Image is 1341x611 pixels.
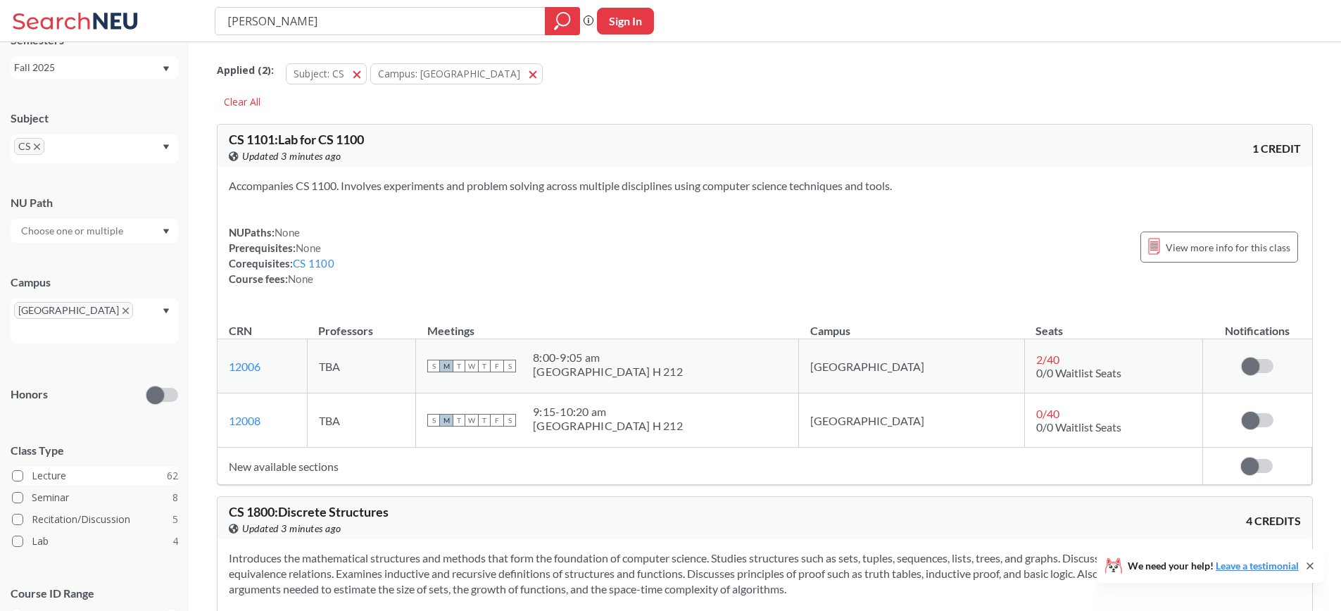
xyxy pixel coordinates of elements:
a: CS 1100 [293,257,334,270]
span: 0/0 Waitlist Seats [1036,366,1121,379]
button: Subject: CS [286,63,367,84]
label: Lab [12,532,178,550]
svg: X to remove pill [122,308,129,314]
svg: Dropdown arrow [163,229,170,234]
span: M [440,414,453,427]
span: T [478,414,491,427]
span: Applied ( 2 ): [217,63,274,78]
span: 62 [167,468,178,484]
span: 0/0 Waitlist Seats [1036,420,1121,434]
span: 4 CREDITS [1246,513,1301,529]
div: NU Path [11,195,178,210]
label: Seminar [12,489,178,507]
span: F [491,414,503,427]
a: 12008 [229,414,260,427]
button: Sign In [597,8,654,34]
span: Updated 3 minutes ago [242,521,341,536]
td: [GEOGRAPHIC_DATA] [799,339,1024,393]
span: W [465,360,478,372]
span: 8 [172,490,178,505]
span: [GEOGRAPHIC_DATA]X to remove pill [14,302,133,319]
span: T [453,360,465,372]
a: Leave a testimonial [1216,560,1299,572]
span: S [427,414,440,427]
span: CS 1800 : Discrete Structures [229,504,389,519]
th: Seats [1024,309,1202,339]
span: CS 1101 : Lab for CS 1100 [229,132,364,147]
div: Subject [11,111,178,126]
span: F [491,360,503,372]
input: Class, professor, course number, "phrase" [226,9,535,33]
span: 2 / 40 [1036,353,1059,366]
span: Campus: [GEOGRAPHIC_DATA] [378,67,520,80]
th: Campus [799,309,1024,339]
input: Choose one or multiple [14,222,132,239]
div: Fall 2025 [14,60,161,75]
span: None [275,226,300,239]
svg: X to remove pill [34,144,40,150]
th: Notifications [1202,309,1311,339]
span: S [503,414,516,427]
div: [GEOGRAPHIC_DATA] H 212 [533,365,683,379]
svg: Dropdown arrow [163,66,170,72]
label: Recitation/Discussion [12,510,178,529]
th: Meetings [416,309,799,339]
th: Professors [307,309,415,339]
button: Campus: [GEOGRAPHIC_DATA] [370,63,543,84]
span: 5 [172,512,178,527]
span: T [478,360,491,372]
div: 9:15 - 10:20 am [533,405,683,419]
span: CSX to remove pill [14,138,44,155]
div: Campus [11,275,178,290]
span: 4 [172,534,178,549]
span: M [440,360,453,372]
svg: magnifying glass [554,11,571,31]
span: 1 CREDIT [1252,141,1301,156]
td: [GEOGRAPHIC_DATA] [799,393,1024,448]
div: CRN [229,323,252,339]
div: CSX to remove pillDropdown arrow [11,134,178,163]
label: Lecture [12,467,178,485]
td: TBA [307,393,415,448]
div: 8:00 - 9:05 am [533,351,683,365]
div: NUPaths: Prerequisites: Corequisites: Course fees: [229,225,334,286]
div: Clear All [217,92,267,113]
div: magnifying glass [545,7,580,35]
span: We need your help! [1128,561,1299,571]
div: Fall 2025Dropdown arrow [11,56,178,79]
p: Honors [11,386,48,403]
span: T [453,414,465,427]
div: [GEOGRAPHIC_DATA]X to remove pillDropdown arrow [11,298,178,344]
span: S [427,360,440,372]
section: Accompanies CS 1100. Involves experiments and problem solving across multiple disciplines using c... [229,178,1301,194]
span: W [465,414,478,427]
span: S [503,360,516,372]
a: 12006 [229,360,260,373]
div: Dropdown arrow [11,219,178,243]
span: 0 / 40 [1036,407,1059,420]
p: Course ID Range [11,586,178,602]
svg: Dropdown arrow [163,308,170,314]
section: Introduces the mathematical structures and methods that form the foundation of computer science. ... [229,550,1301,597]
td: TBA [307,339,415,393]
svg: Dropdown arrow [163,144,170,150]
div: [GEOGRAPHIC_DATA] H 212 [533,419,683,433]
td: New available sections [218,448,1202,485]
span: View more info for this class [1166,239,1290,256]
span: Updated 3 minutes ago [242,149,341,164]
span: Subject: CS [294,67,344,80]
span: None [296,241,321,254]
span: Class Type [11,443,178,458]
span: None [288,272,313,285]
